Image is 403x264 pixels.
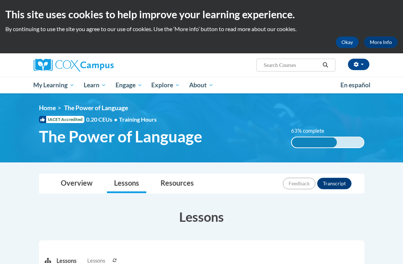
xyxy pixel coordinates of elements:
[263,61,320,69] input: Search Courses
[39,104,56,112] a: Home
[64,104,128,112] span: The Power of Language
[364,36,398,48] a: More Info
[34,59,114,72] img: Cox Campus
[292,137,337,147] div: 63% complete
[348,59,369,70] button: Account Settings
[33,81,74,89] span: My Learning
[189,81,213,89] span: About
[291,127,332,135] label: 63% complete
[29,77,79,93] a: My Learning
[54,174,100,193] a: Overview
[336,36,359,48] button: Okay
[153,174,201,193] a: Resources
[5,25,398,33] p: By continuing to use the site you agree to our use of cookies. Use the ‘More info’ button to read...
[107,174,146,193] a: Lessons
[84,81,106,89] span: Learn
[28,77,375,93] div: Main menu
[151,81,180,89] span: Explore
[336,78,375,93] a: En español
[340,81,370,89] span: En español
[320,61,331,69] button: Search
[317,178,352,189] button: Transcript
[39,208,364,226] h3: Lessons
[86,116,119,123] span: 0.20 CEUs
[39,127,202,146] span: The Power of Language
[116,81,142,89] span: Engage
[119,116,157,123] span: Training Hours
[79,77,111,93] a: Learn
[283,178,315,189] button: Feedback
[34,59,138,72] a: Cox Campus
[147,77,185,93] a: Explore
[114,116,117,123] span: •
[111,77,147,93] a: Engage
[39,116,84,123] span: IACET Accredited
[185,77,218,93] a: About
[5,7,398,21] h2: This site uses cookies to help improve your learning experience.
